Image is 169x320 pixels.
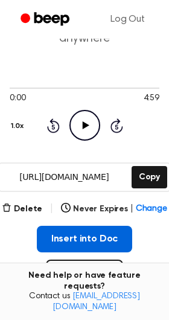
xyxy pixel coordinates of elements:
button: Delete [2,203,42,216]
button: Never Expires|Change [61,203,167,216]
span: | [49,202,54,216]
button: Insert into Doc [37,226,133,252]
a: [EMAIL_ADDRESS][DOMAIN_NAME] [53,292,140,312]
span: | [130,203,133,216]
button: 1.0x [10,116,28,136]
a: Log Out [98,5,157,34]
button: Record [46,260,123,289]
span: 4:59 [144,92,159,105]
span: Change [136,203,167,216]
span: Contact us [7,292,162,313]
a: Beep [12,8,80,31]
span: 0:00 [10,92,25,105]
button: Copy [132,166,167,188]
